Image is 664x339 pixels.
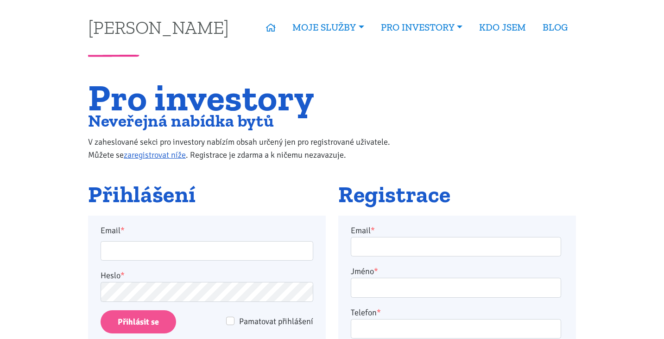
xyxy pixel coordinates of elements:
[351,265,378,278] label: Jméno
[101,310,176,334] input: Přihlásit se
[374,266,378,276] abbr: required
[534,17,576,38] a: BLOG
[351,224,375,237] label: Email
[284,17,372,38] a: MOJE SLUŽBY
[373,17,471,38] a: PRO INVESTORY
[471,17,534,38] a: KDO JSEM
[88,113,409,128] h2: Neveřejná nabídka bytů
[377,307,381,318] abbr: required
[95,224,320,237] label: Email
[239,316,313,326] span: Pamatovat přihlášení
[124,150,186,160] a: zaregistrovat níže
[371,225,375,236] abbr: required
[101,269,125,282] label: Heslo
[88,82,409,113] h1: Pro investory
[351,306,381,319] label: Telefon
[338,182,576,207] h2: Registrace
[88,135,409,161] p: V zaheslované sekci pro investory nabízím obsah určený jen pro registrované uživatele. Můžete se ...
[88,182,326,207] h2: Přihlášení
[88,18,229,36] a: [PERSON_NAME]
